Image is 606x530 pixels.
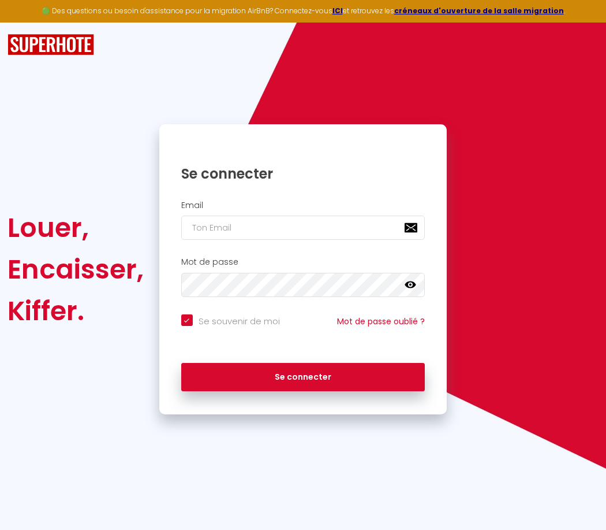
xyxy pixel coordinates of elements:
div: Louer, [8,207,144,249]
a: Mot de passe oublié ? [337,316,425,327]
div: Encaisser, [8,249,144,290]
h2: Email [181,201,425,210]
div: Kiffer. [8,290,144,332]
a: créneaux d'ouverture de la salle migration [394,6,564,16]
h1: Se connecter [181,165,425,183]
a: ICI [332,6,343,16]
h2: Mot de passe [181,257,425,267]
button: Se connecter [181,363,425,392]
input: Ton Email [181,216,425,240]
img: SuperHote logo [8,34,94,55]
